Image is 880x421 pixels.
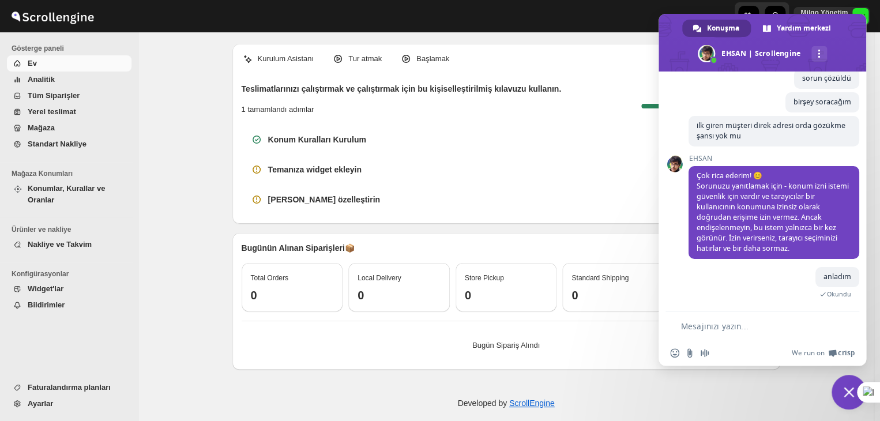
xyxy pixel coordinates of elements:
div: Sohbeti kapat [832,375,866,409]
div: Yardım merkezi [752,20,843,37]
span: Yardım merkezi [777,20,831,37]
span: Store Pickup [465,274,504,282]
span: Local Delivery [358,274,401,282]
span: Konuşma [707,20,739,37]
span: Analitik [28,75,55,84]
span: Widget'lar [28,284,63,293]
button: Ev [7,55,131,72]
span: Faturalandırma planları [28,383,111,392]
h3: Konum Kuralları Kurulum [268,134,366,145]
p: 1 tamamlandı adımlar [242,104,314,115]
p: Bugün Sipariş Alındı [251,340,762,351]
p: Başlamak [416,53,449,65]
img: ScrollEngine [9,2,96,31]
span: Ürünler ve nakliye [12,225,133,234]
h3: 0 [251,288,334,302]
button: Tüm Siparişler [7,88,131,104]
span: birşey soracağım [793,97,851,107]
span: Konfigürasyonlar [12,269,133,279]
p: Bugünün Alınan Siparişleri 📦 [242,242,771,254]
h3: [PERSON_NAME] özelleştirin [268,194,380,205]
button: Ayarlar [7,396,131,412]
button: Widget'lar [7,281,131,297]
div: Daha fazla kanal [811,46,827,62]
span: Okundu [827,290,851,298]
span: Bildirimler [28,300,65,309]
h3: 0 [358,288,441,302]
span: Crisp [838,348,855,358]
span: Yerel teslimat [28,107,76,116]
span: We run on [792,348,825,358]
p: Tur atmak [348,53,382,65]
span: Tüm Siparişler [28,91,80,100]
div: Konuşma [682,20,751,37]
h2: Teslimatlarınızı çalıştırmak ve çalıştırmak için bu kişiselleştirilmiş kılavuzu kullanın. [242,83,562,95]
span: Mağaza Konumları [12,169,133,178]
span: Gösterge paneli [12,44,133,53]
button: User menu [793,7,870,25]
button: Nakliye ve Takvim [7,236,131,253]
textarea: Mesajınızı yazın... [681,321,829,332]
span: Milgo Yönetim [852,8,868,24]
h3: Temanıza widget ekleyin [268,164,362,175]
span: Standart Nakliye [28,140,87,148]
a: We run onCrisp [792,348,855,358]
span: Emoji ekle [670,348,679,358]
span: Nakliye ve Takvim [28,240,92,249]
span: ilk giren müşteri direk adresi orda gözükme şansı yok mu [697,121,845,141]
button: Faturalandırma planları [7,379,131,396]
h3: 0 [571,288,655,302]
span: Sesli mesaj kaydetme [700,348,709,358]
text: MY [856,13,866,20]
span: anladım [823,272,851,281]
span: Ev [28,59,37,67]
span: Çok rica ederim! 😊 Sorunuzu yanıtlamak için - konum izni istemi güvenlik için vardır ve tarayıcıl... [697,171,849,253]
span: EHSAN [689,155,859,163]
p: Kurulum Asistanı [258,53,314,65]
span: Ayarlar [28,399,53,408]
span: Dosya gönder [685,348,694,358]
p: Developed by [457,397,554,409]
span: Mağaza [28,123,55,132]
span: sorun çözüldü [802,73,851,83]
a: ScrollEngine [509,399,555,408]
h3: 0 [465,288,548,302]
button: Bildirimler [7,297,131,313]
span: Total Orders [251,274,288,282]
span: Konumlar, Kurallar ve Oranlar [28,184,105,204]
span: Standard Shipping [571,274,629,282]
button: Analitik [7,72,131,88]
p: Milgo Yönetim [800,8,848,17]
button: Konumlar, Kurallar ve Oranlar [7,181,131,208]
